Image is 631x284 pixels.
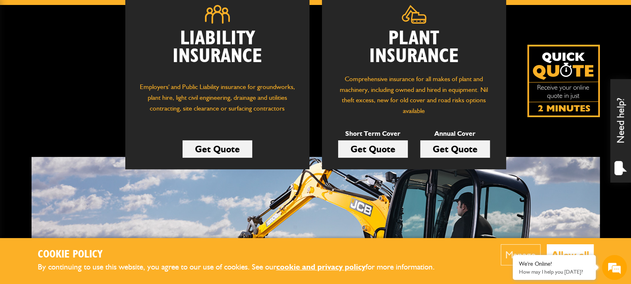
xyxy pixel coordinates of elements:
[547,244,594,265] button: Allow all
[334,30,494,65] h2: Plant Insurance
[420,140,490,158] a: Get Quote
[38,261,448,274] p: By continuing to use this website, you agree to our use of cookies. See our for more information.
[527,45,600,117] a: Get your insurance quote isn just 2-minutes
[338,140,408,158] a: Get Quote
[338,128,408,139] p: Short Term Cover
[501,244,541,265] button: Manage
[334,74,494,116] p: Comprehensive insurance for all makes of plant and machinery, including owned and hired in equipm...
[38,248,448,261] h2: Cookie Policy
[519,260,590,267] div: We're Online!
[276,262,365,272] a: cookie and privacy policy
[519,269,590,275] p: How may I help you today?
[183,140,252,158] a: Get Quote
[610,79,631,183] div: Need help?
[420,128,490,139] p: Annual Cover
[138,82,297,121] p: Employers' and Public Liability insurance for groundworks, plant hire, light civil engineering, d...
[527,45,600,117] img: Quick Quote
[138,30,297,74] h2: Liability Insurance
